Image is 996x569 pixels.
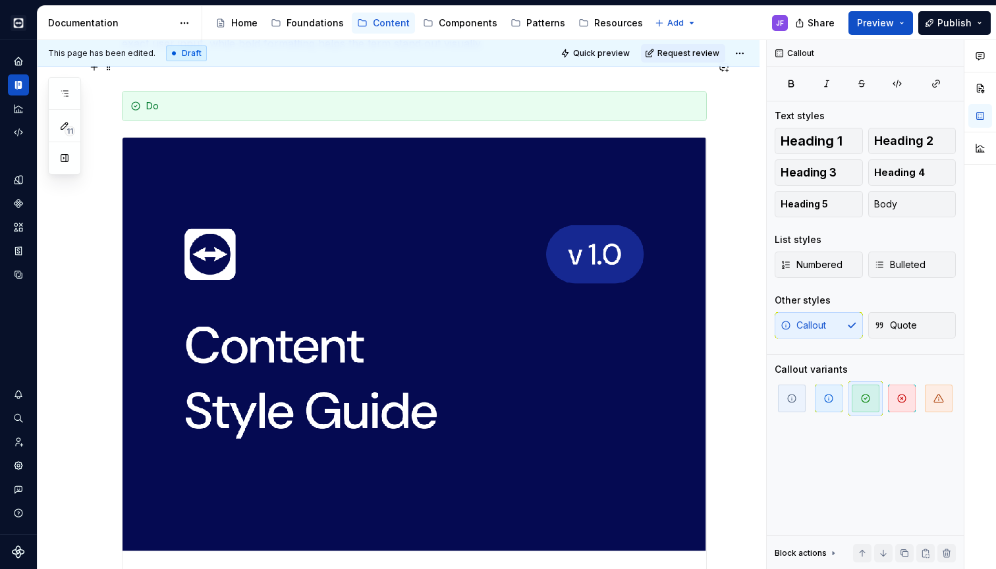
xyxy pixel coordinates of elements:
span: Heading 5 [781,198,828,211]
a: Home [8,51,29,72]
span: Request review [657,48,719,59]
span: Heading 4 [874,166,925,179]
span: Add [667,18,684,28]
span: Body [874,198,897,211]
a: Home [210,13,263,34]
div: List styles [775,233,821,246]
button: Add [651,14,700,32]
a: Components [8,193,29,214]
button: Preview [848,11,913,35]
span: Heading 3 [781,166,837,179]
button: Share [788,11,843,35]
span: This page has been edited. [48,48,155,59]
div: Resources [594,16,643,30]
a: Invite team [8,431,29,452]
div: Callout variants [775,363,848,376]
button: Body [868,191,956,217]
a: Design tokens [8,169,29,190]
a: Foundations [265,13,349,34]
div: Components [439,16,497,30]
button: Notifications [8,384,29,405]
button: Publish [918,11,991,35]
svg: Supernova Logo [12,545,25,558]
span: Preview [857,16,894,30]
a: Components [418,13,503,34]
div: Content [373,16,410,30]
a: Assets [8,217,29,238]
a: Documentation [8,74,29,95]
div: Draft [166,45,207,61]
div: Patterns [526,16,565,30]
img: e3886e02-c8c5-455d-9336-29756fd03ba2.png [11,15,26,31]
a: Content [352,13,415,34]
span: Quote [874,319,917,332]
button: Numbered [775,252,863,278]
div: Page tree [210,10,648,36]
button: Heading 5 [775,191,863,217]
button: Request review [641,44,725,63]
a: Data sources [8,264,29,285]
button: Heading 4 [868,159,956,186]
span: Heading 1 [781,134,843,148]
span: 11 [65,126,75,136]
button: Heading 2 [868,128,956,154]
a: Code automation [8,122,29,143]
div: Home [231,16,258,30]
span: Quick preview [573,48,630,59]
div: Block actions [775,548,827,558]
span: Share [808,16,835,30]
span: Numbered [781,258,843,271]
a: Resources [573,13,648,34]
a: Patterns [505,13,570,34]
button: Quote [868,312,956,339]
button: Heading 1 [775,128,863,154]
span: Publish [937,16,972,30]
div: Other styles [775,294,831,307]
div: Do [146,99,698,113]
div: Text styles [775,109,825,122]
span: Bulleted [874,258,926,271]
button: Bulleted [868,252,956,278]
span: Heading 2 [874,134,933,148]
div: Foundations [287,16,344,30]
button: Quick preview [557,44,636,63]
div: Documentation [48,16,173,30]
button: Heading 3 [775,159,863,186]
a: Settings [8,455,29,476]
a: Storybook stories [8,240,29,261]
button: Search ⌘K [8,408,29,429]
a: Analytics [8,98,29,119]
button: Contact support [8,479,29,500]
div: Block actions [775,544,839,562]
div: JF [776,18,784,28]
